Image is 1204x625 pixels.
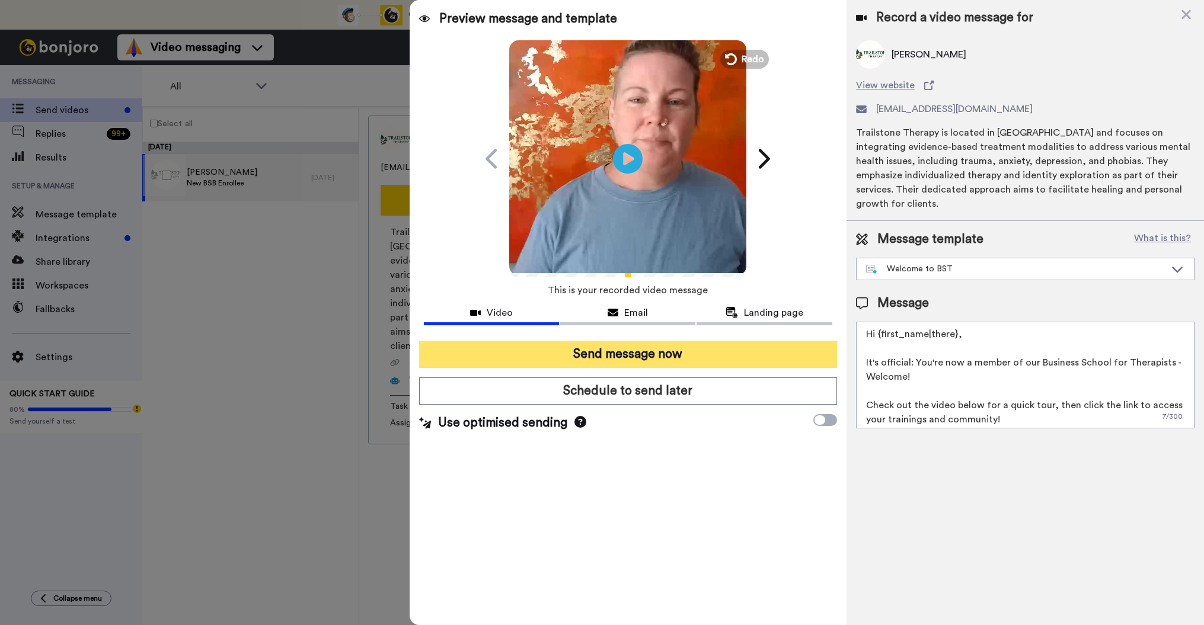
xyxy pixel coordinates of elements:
[1130,230,1195,248] button: What is this?
[876,102,1033,116] span: [EMAIL_ADDRESS][DOMAIN_NAME]
[866,265,877,274] img: nextgen-template.svg
[624,306,648,320] span: Email
[856,322,1195,428] textarea: Hi {first_name|there}, It's official: You're now a member of our Business School for Therapists -...
[877,230,983,248] span: Message template
[487,306,513,320] span: Video
[419,341,837,368] button: Send message now
[438,414,567,432] span: Use optimised sending
[419,377,837,405] button: Schedule to send later
[877,294,929,312] span: Message
[548,277,708,303] span: This is your recorded video message
[856,126,1195,211] div: Trailstone Therapy is located in [GEOGRAPHIC_DATA] and focuses on integrating evidence-based trea...
[744,306,803,320] span: Landing page
[866,263,1165,275] div: Welcome to BST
